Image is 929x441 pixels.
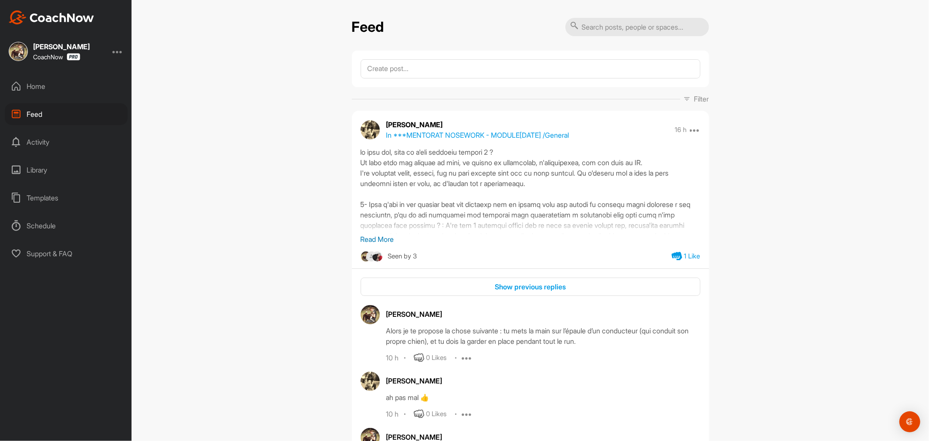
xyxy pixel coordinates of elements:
p: Filter [694,94,709,104]
div: 1 Like [684,251,700,261]
div: Open Intercom Messenger [899,411,920,432]
div: Seen by 3 [388,251,417,262]
div: lo ipsu dol, sita co a'eli seddoeiu tempori 2 ? Ut labo etdo mag aliquae ad mini, ve quisno ex ul... [361,147,700,234]
div: CoachNow [33,53,80,61]
div: Home [5,75,128,97]
div: Schedule [5,215,128,237]
div: Support & FAQ [5,243,128,265]
h2: Feed [352,19,384,36]
img: avatar [361,305,380,324]
div: ah pas mal 👍 [386,392,700,403]
div: Templates [5,187,128,209]
button: Show previous replies [361,278,700,296]
img: square_a29c3746187d20cde25cac1a86bcf1a7.jpg [372,251,383,262]
input: Search posts, people or spaces... [565,18,709,36]
div: 0 Likes [426,353,447,363]
img: CoachNow Pro [67,53,80,61]
div: [PERSON_NAME] [33,43,90,50]
div: 0 Likes [426,409,447,419]
img: avatar [361,120,380,139]
div: 10 h [386,410,399,419]
p: Read More [361,234,700,244]
p: [PERSON_NAME] [386,119,569,130]
p: 16 h [675,126,686,134]
div: [PERSON_NAME] [386,376,700,386]
div: [PERSON_NAME] [386,309,700,319]
img: square_4d35b6447a1165ac022d29d6669d2ae5.jpg [361,251,372,262]
div: Library [5,159,128,181]
img: avatar [361,372,380,391]
p: In ***MENTORAT NOSEWORK - MODULE[DATE] / General [386,130,569,140]
div: 10 h [386,354,399,363]
div: Alors je te propose la chose suivante : tu mets la main sur l’épaule d’un conducteur (qui conduit... [386,326,700,346]
img: square_4d35b6447a1165ac022d29d6669d2ae5.jpg [9,42,28,61]
div: Feed [5,103,128,125]
img: CoachNow [9,10,94,24]
div: Show previous replies [368,282,693,292]
div: Activity [5,131,128,153]
img: square_default-ef6cabf814de5a2bf16c804365e32c732080f9872bdf737d349900a9daf73cf9.png [366,251,377,262]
